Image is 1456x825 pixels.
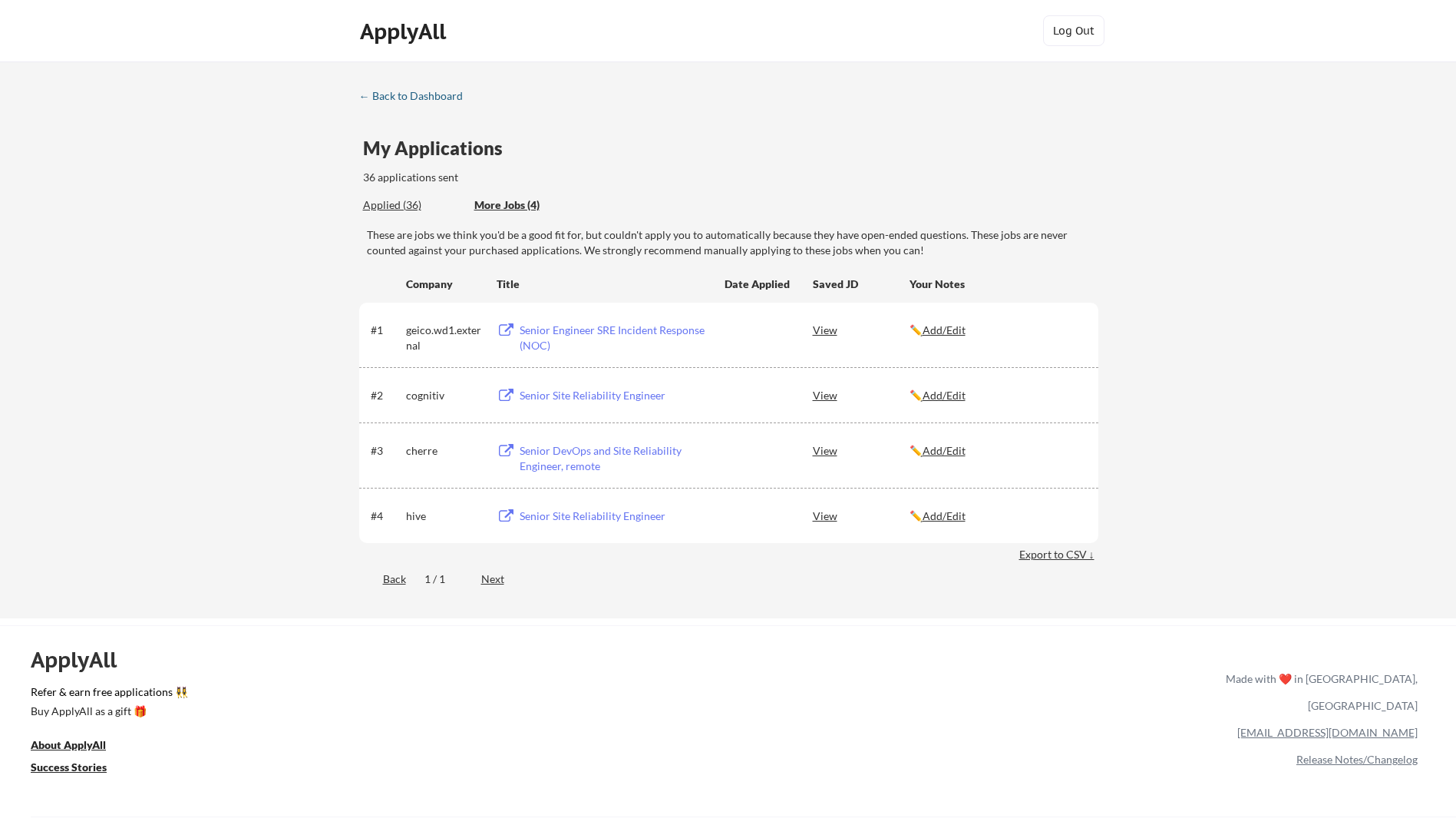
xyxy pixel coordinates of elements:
[406,277,483,292] div: Company
[371,443,401,459] div: #3
[31,737,127,756] a: About ApplyAll
[406,443,483,459] div: cherre
[406,509,483,524] div: hive
[813,270,910,297] div: Saved JD
[363,197,463,214] div: These are all the jobs you've been applied to so far.
[31,738,106,751] u: About ApplyAll
[923,389,966,402] u: Add/Edit
[923,323,966,336] u: Add/Edit
[813,502,910,529] div: View
[474,197,587,213] div: More Jobs (4)
[371,388,401,403] div: #2
[725,277,792,292] div: Date Applied
[363,139,515,157] div: My Applications
[813,316,910,343] div: View
[910,277,1085,292] div: Your Notes
[813,436,910,464] div: View
[520,323,710,353] div: Senior Engineer SRE Incident Response (NOC)
[359,90,474,105] a: ← Back to Dashboard
[474,197,587,214] div: These are job applications we think you'd be a good fit for, but couldn't apply you to automatica...
[363,170,660,185] div: 36 applications sent
[31,760,107,774] u: Success Stories
[359,91,474,101] div: ← Back to Dashboard
[371,509,401,524] div: #4
[481,572,522,587] div: Next
[1019,547,1098,562] div: Export to CSV ↓
[923,509,966,522] u: Add/Edit
[910,323,1085,338] div: ✏️
[363,197,463,213] div: Applied (36)
[406,323,483,353] div: geico.wd1.external
[520,388,710,403] div: Senior Site Reliability Engineer
[31,759,127,778] a: Success Stories
[31,647,134,673] div: ApplyAll
[910,388,1085,403] div: ✏️
[31,706,184,717] div: Buy ApplyAll as a gift 🎁
[923,444,966,457] u: Add/Edit
[359,572,406,587] div: Back
[497,277,710,292] div: Title
[406,388,483,403] div: cognitiv
[371,323,401,338] div: #1
[367,227,1098,257] div: These are jobs we think you'd be a good fit for, but couldn't apply you to automatically because ...
[910,443,1085,459] div: ✏️
[520,509,710,524] div: Senior Site Reliability Engineer
[1237,726,1418,739] a: [EMAIL_ADDRESS][DOMAIN_NAME]
[1296,753,1418,766] a: Release Notes/Changelog
[424,572,463,587] div: 1 / 1
[31,703,184,722] a: Buy ApplyAll as a gift 🎁
[360,18,451,45] div: ApplyAll
[1220,665,1418,719] div: Made with ❤️ in [GEOGRAPHIC_DATA], [GEOGRAPHIC_DATA]
[1043,15,1104,46] button: Log Out
[813,381,910,409] div: View
[520,443,710,473] div: Senior DevOps and Site Reliability Engineer, remote
[910,509,1085,524] div: ✏️
[31,687,905,703] a: Refer & earn free applications 👯‍♀️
